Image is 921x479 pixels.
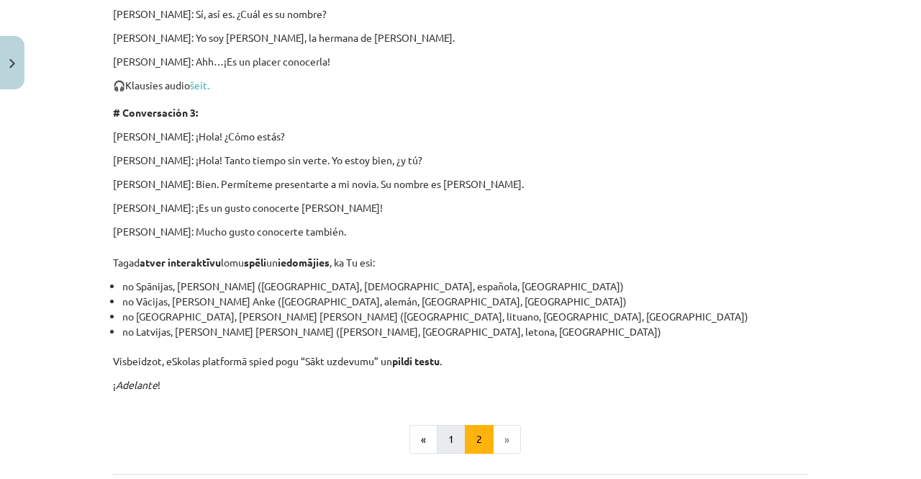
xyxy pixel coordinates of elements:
[113,79,125,91] strong: 🎧
[122,309,808,324] li: no [GEOGRAPHIC_DATA], [PERSON_NAME] [PERSON_NAME] ([GEOGRAPHIC_DATA], lituano, [GEOGRAPHIC_DATA],...
[113,30,808,45] p: [PERSON_NAME]: Yo soy [PERSON_NAME], la hermana de [PERSON_NAME].
[113,248,808,270] p: Tagad lomu un , ka Tu esi:
[392,354,440,367] strong: pildi testu
[113,54,808,69] p: [PERSON_NAME]: Ahh…¡Es un placer conocerla!
[190,79,209,91] a: šeit.
[113,176,808,192] p: [PERSON_NAME]: Bien. Permíteme presentarte a mi novia. Su nombre es [PERSON_NAME].
[140,256,221,269] strong: atver interaktīvu
[122,294,808,309] li: no Vācijas, [PERSON_NAME] Anke ([GEOGRAPHIC_DATA], alemán, [GEOGRAPHIC_DATA], [GEOGRAPHIC_DATA])
[244,256,266,269] strong: spēli
[113,129,808,144] p: [PERSON_NAME]: ¡Hola! ¿Cómo estás?
[9,59,15,68] img: icon-close-lesson-0947bae3869378f0d4975bcd49f059093ad1ed9edebbc8119c70593378902aed.svg
[113,224,808,239] p: [PERSON_NAME]: Mucho gusto conocerte también.
[122,324,808,339] li: no Latvijas, [PERSON_NAME] [PERSON_NAME] ([PERSON_NAME], [GEOGRAPHIC_DATA], letona, [GEOGRAPHIC_D...
[113,425,808,454] nav: Page navigation example
[113,106,198,119] strong: # Conversación 3:
[113,200,808,215] p: [PERSON_NAME]: ¡Es un gusto conocerte [PERSON_NAME]!
[113,377,808,393] p: ¡ !
[113,346,808,369] p: Visbeidzot, eSkolas platformā spied pogu “Sākt uzdevumu” un .
[465,425,494,454] button: 2
[113,153,808,168] p: [PERSON_NAME]: ¡Hola! Tanto tiempo sin verte. Yo estoy bien, ¿y tú?
[113,78,808,93] p: Klausies audio
[122,279,808,294] li: no Spānijas, [PERSON_NAME] ([GEOGRAPHIC_DATA], [DEMOGRAPHIC_DATA], española, [GEOGRAPHIC_DATA])
[116,378,158,391] em: Adelante
[409,425,437,454] button: «
[113,6,808,22] p: [PERSON_NAME]: Sí, así es. ¿Cuál es su nombre?
[278,256,330,269] strong: iedomājies
[437,425,466,454] button: 1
